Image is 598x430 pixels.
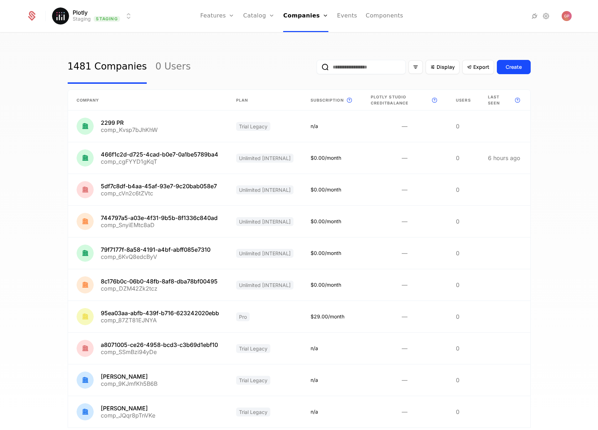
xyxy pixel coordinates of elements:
button: Select environment [54,8,132,24]
a: Settings [542,12,550,20]
a: 0 Users [155,50,191,84]
span: Staging [94,16,120,22]
a: Integrations [530,12,539,20]
span: Export [473,63,489,71]
button: Create [497,60,531,74]
th: Users [447,90,479,111]
img: Gregory Paciga [562,11,572,21]
th: Company [68,90,228,111]
span: Plotly Studio credit Balance [371,94,429,106]
th: Plan [228,90,302,111]
span: Display [437,63,455,71]
button: Open user button [562,11,572,21]
div: Create [506,63,522,71]
span: Subscription [311,97,344,103]
a: 1481 Companies [68,50,147,84]
span: Plotly [73,10,88,15]
img: Plotly [52,7,69,25]
button: Display [426,60,459,74]
div: Staging [73,15,91,22]
button: Export [462,60,494,74]
span: Last seen [488,94,512,106]
button: Filter options [409,60,423,74]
